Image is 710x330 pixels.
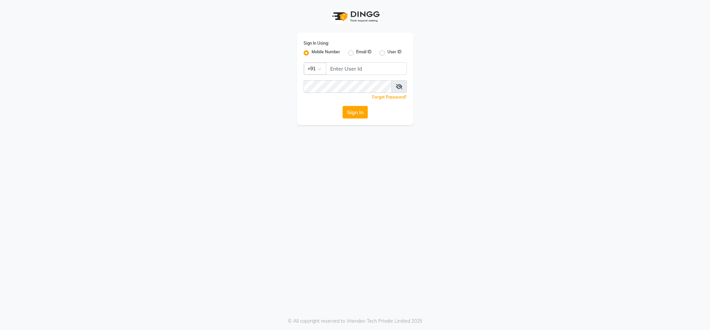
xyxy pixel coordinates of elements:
label: User ID [387,49,401,57]
input: Username [326,62,407,75]
label: Email ID [356,49,371,57]
img: logo1.svg [329,7,382,26]
input: Username [304,80,392,93]
label: Mobile Number [312,49,340,57]
a: Forgot Password? [372,95,407,100]
label: Sign In Using: [304,40,329,46]
button: Sign In [343,106,368,119]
